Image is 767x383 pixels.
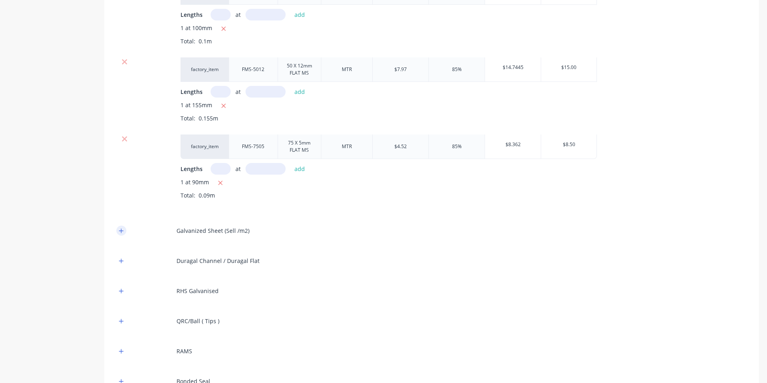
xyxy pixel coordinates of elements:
[181,57,229,82] div: factory_item
[181,24,212,34] span: 1 at 100mm
[394,143,407,150] div: $4.52
[279,138,319,155] div: 75 X 5mm FLAT MS
[181,101,212,111] span: 1 at 155mm
[181,134,229,159] div: factory_item
[195,37,215,45] span: 0.1m
[279,61,319,78] div: 50 X 12mm FLAT MS
[181,37,195,45] span: Total:
[181,165,203,173] span: Lengths
[195,114,221,122] span: 0.155m
[177,226,250,235] div: Galvanized Sheet (Sell /m2)
[177,257,260,265] div: Duragal Channel / Duragal Flat
[177,347,192,355] div: RAMS
[452,66,462,73] div: 85%
[235,165,241,173] span: at
[541,134,597,155] div: $8.50
[233,64,273,75] div: FMS-5012
[181,88,203,96] span: Lengths
[327,141,367,152] div: MTR
[181,191,195,199] span: Total:
[485,134,541,155] div: $8.362
[235,10,241,19] span: at
[177,287,219,295] div: RHS Galvanised
[485,57,541,77] div: $14.7445
[233,141,273,152] div: FMS-7505
[177,317,219,325] div: QRC/Ball ( Tips )
[235,88,241,96] span: at
[290,86,309,97] button: add
[181,114,195,122] span: Total:
[327,64,367,75] div: MTR
[181,178,209,188] span: 1 at 90mm
[181,10,203,19] span: Lengths
[394,66,407,73] div: $7.97
[290,163,309,174] button: add
[452,143,462,150] div: 85%
[195,191,218,199] span: 0.09m
[290,9,309,20] button: add
[541,57,597,77] div: $15.00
